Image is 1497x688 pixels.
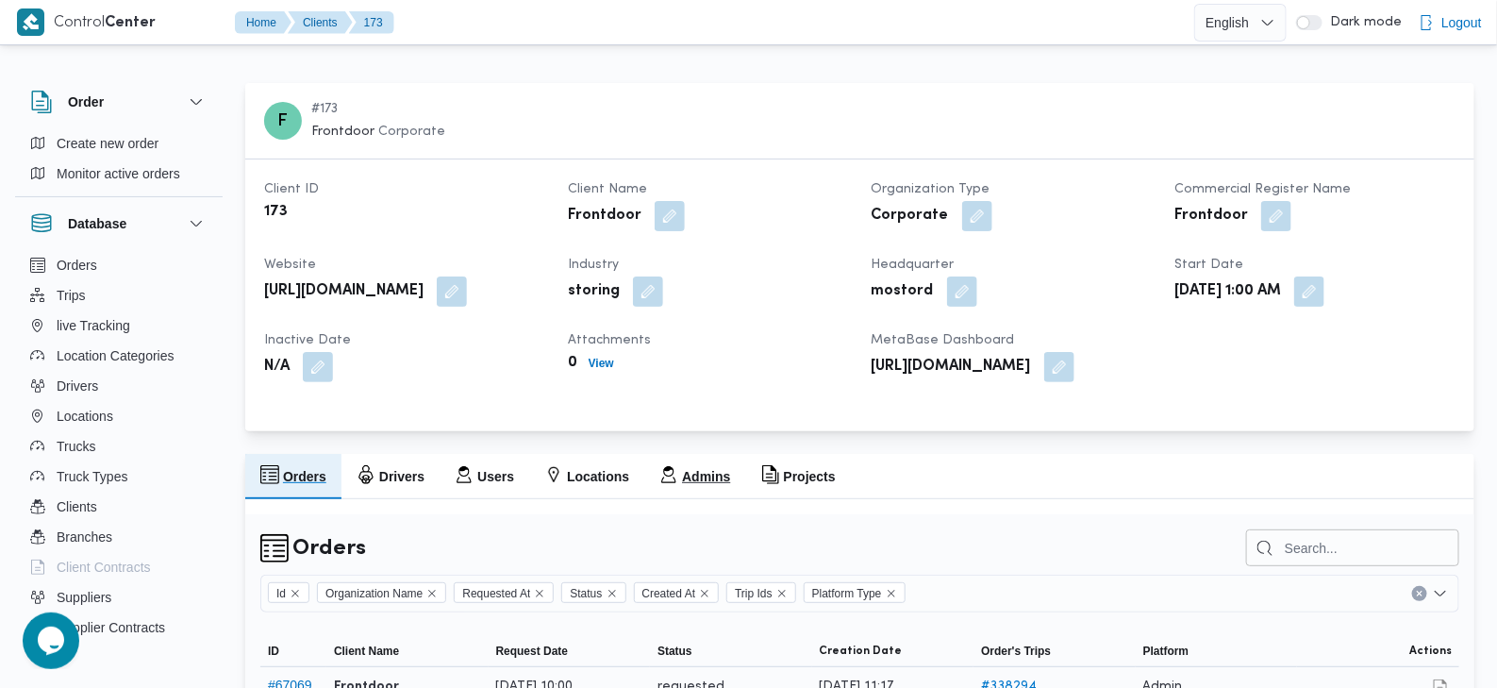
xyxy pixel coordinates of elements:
[872,356,1031,378] b: [URL][DOMAIN_NAME]
[1412,586,1427,601] button: Clear input
[23,522,215,552] button: Branches
[105,16,156,30] b: Center
[325,583,423,604] span: Organization Name
[561,582,625,603] span: Status
[57,344,175,367] span: Location Categories
[57,254,97,277] span: Orders
[235,11,291,34] button: Home
[650,636,812,666] button: Status
[804,582,906,603] span: Platform Type
[568,280,620,303] b: storing
[264,259,316,271] span: Website
[534,588,545,599] button: Remove Requested At from selection in this group
[264,334,351,346] span: Inactive Date
[477,465,514,488] h2: Users
[23,310,215,341] button: live Tracking
[57,495,97,518] span: Clients
[276,583,286,604] span: Id
[23,431,215,461] button: Trucks
[886,588,897,599] button: Remove Platform Type from selection in this group
[568,259,619,271] span: Industry
[23,643,215,673] button: Devices
[1174,280,1281,303] b: [DATE] 1:00 AM
[57,284,86,307] span: Trips
[496,644,569,659] span: Request Date
[872,183,990,195] span: Organization Type
[57,405,113,428] span: Locations
[1409,644,1452,659] span: Actions
[634,582,720,603] span: Created At
[290,588,301,599] button: Remove Id from selection in this group
[19,612,79,669] iframe: chat widget
[23,371,215,401] button: Drivers
[567,465,629,488] h2: Locations
[568,352,577,375] b: 0
[15,250,223,659] div: Database
[57,646,104,669] span: Devices
[812,583,882,604] span: Platform Type
[1174,183,1351,195] span: Commercial Register Name
[57,375,98,397] span: Drivers
[326,636,489,666] button: Client Name
[264,102,302,140] div: Frontdoor
[607,588,618,599] button: Remove Status from selection in this group
[568,334,651,346] span: Attachments
[1322,15,1402,30] span: Dark mode
[981,644,1051,659] span: Order's Trips
[23,159,215,189] button: Monitor active orders
[426,588,438,599] button: Remove Organization Name from selection in this group
[378,126,445,138] span: Corporate
[283,465,326,488] h2: Orders
[57,132,158,155] span: Create new order
[57,586,111,609] span: Suppliers
[589,357,614,370] b: View
[1143,644,1189,659] span: Platform
[872,259,955,271] span: Headquarter
[379,465,424,488] h2: Drivers
[1433,586,1448,601] button: Open list of options
[57,465,127,488] span: Truck Types
[872,280,934,303] b: mostord
[57,616,165,639] span: Supplier Contracts
[1174,205,1248,227] b: Frontdoor
[1441,11,1482,34] span: Logout
[57,435,95,458] span: Trucks
[784,465,836,488] h2: Projects
[57,556,151,579] span: Client Contracts
[278,102,289,140] span: F
[264,356,290,378] b: N/A
[657,644,692,659] span: Status
[581,352,622,375] button: View
[288,11,353,34] button: Clients
[311,102,445,117] span: # 173
[726,582,796,603] span: Trip Ids
[30,212,208,235] button: Database
[292,532,366,565] h2: Orders
[1136,636,1298,666] button: Platform
[264,280,424,303] b: [URL][DOMAIN_NAME]
[462,583,530,604] span: Requested At
[23,341,215,371] button: Location Categories
[1174,259,1243,271] span: Start Date
[23,401,215,431] button: Locations
[820,644,903,659] span: Creation Date
[349,11,394,34] button: 173
[1246,529,1459,566] input: Search...
[776,588,788,599] button: Remove Trip Ids from selection in this group
[260,636,326,666] button: ID
[57,526,112,548] span: Branches
[23,492,215,522] button: Clients
[57,162,180,185] span: Monitor active orders
[1411,4,1489,42] button: Logout
[682,465,730,488] h2: Admins
[642,583,696,604] span: Created At
[568,183,647,195] span: Client Name
[23,280,215,310] button: Trips
[872,205,949,227] b: Corporate
[735,583,773,604] span: Trip Ids
[23,582,215,612] button: Suppliers
[264,183,319,195] span: Client ID
[23,250,215,280] button: Orders
[311,125,445,140] span: Frontdoor
[23,128,215,159] button: Create new order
